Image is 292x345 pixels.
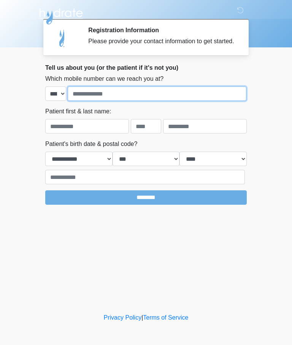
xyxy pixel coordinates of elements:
[141,314,143,321] a: |
[51,27,74,49] img: Agent Avatar
[45,64,247,71] h2: Tell us about you (or the patient if it's not you)
[38,6,84,25] img: Hydrate IV Bar - Arcadia Logo
[88,37,235,46] div: Please provide your contact information to get started.
[45,140,137,149] label: Patient's birth date & postal code?
[45,74,163,83] label: Which mobile number can we reach you at?
[104,314,142,321] a: Privacy Policy
[45,107,111,116] label: Patient first & last name:
[143,314,188,321] a: Terms of Service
